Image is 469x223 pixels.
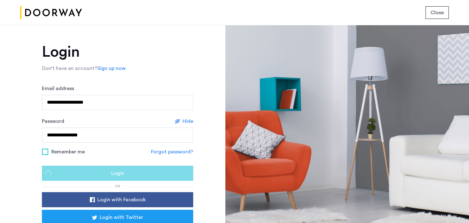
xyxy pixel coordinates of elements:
a: Forgot password? [151,148,193,156]
span: Login with Twitter [100,214,143,221]
span: Login with Facebook [97,196,146,203]
button: button [426,6,449,19]
button: button [42,192,193,207]
h1: Login [42,44,193,60]
span: Login [111,169,124,177]
span: Close [431,9,444,16]
button: button [42,166,193,181]
span: Don’t have an account? [42,66,97,71]
span: Remember me [51,148,85,156]
span: or [115,184,120,188]
label: Email address [42,85,74,92]
a: Sign up now [97,65,126,72]
img: logo [20,1,82,25]
span: Hide [182,117,193,125]
label: Password [42,117,64,125]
